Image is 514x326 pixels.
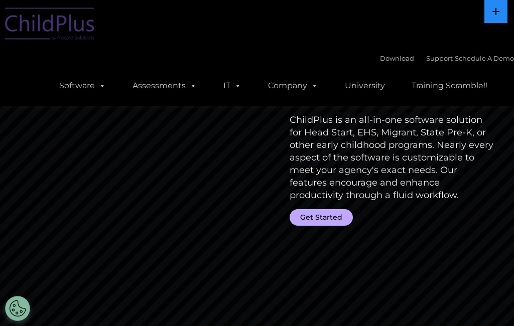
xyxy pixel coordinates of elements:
[380,54,414,62] a: Download
[426,54,453,62] a: Support
[335,76,395,96] a: University
[290,114,495,202] rs-layer: ChildPlus is an all-in-one software solution for Head Start, EHS, Migrant, State Pre-K, or other ...
[213,76,251,96] a: IT
[455,54,514,62] a: Schedule A Demo
[258,76,328,96] a: Company
[380,54,514,62] font: |
[402,76,497,96] a: Training Scramble!!
[290,209,353,226] a: Get Started
[5,296,30,321] button: Cookies Settings
[122,76,207,96] a: Assessments
[49,76,116,96] a: Software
